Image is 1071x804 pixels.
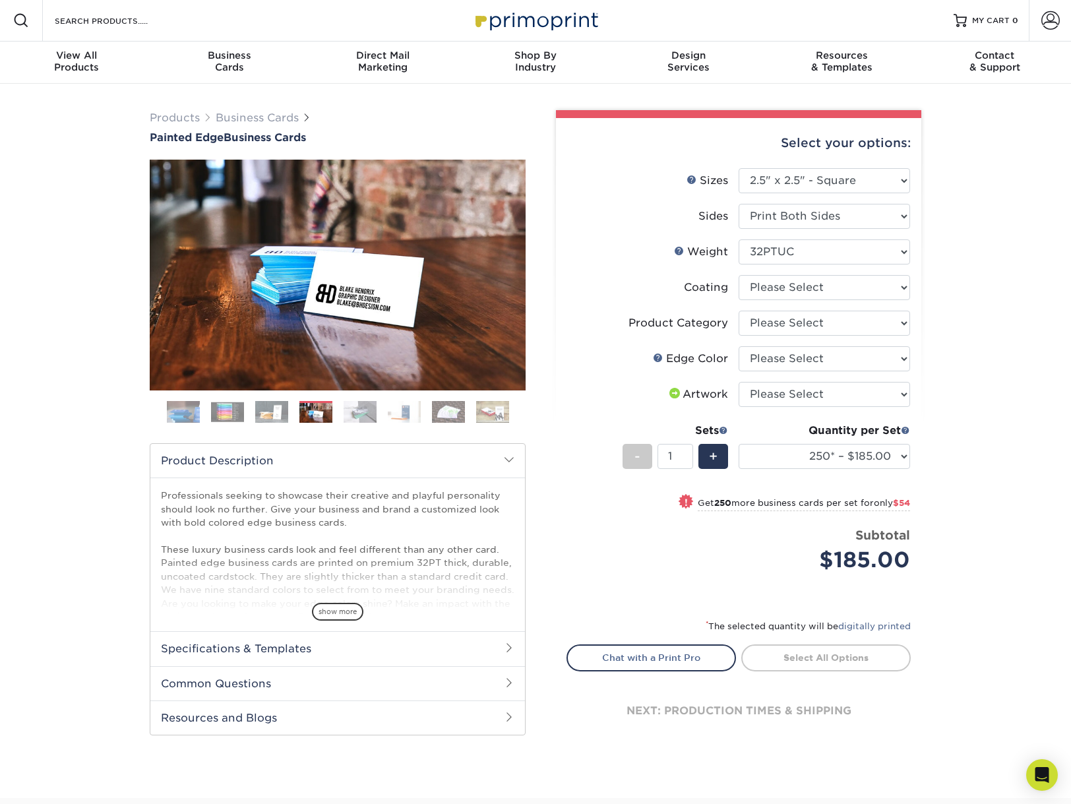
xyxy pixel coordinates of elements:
[765,49,918,73] div: & Templates
[706,621,911,631] small: The selected quantity will be
[749,544,910,576] div: $185.00
[893,498,910,508] span: $54
[687,173,728,189] div: Sizes
[476,400,509,423] img: Business Cards 08
[150,666,525,700] h2: Common Questions
[612,42,765,84] a: DesignServices
[470,6,601,34] img: Primoprint
[150,131,224,144] span: Painted Edge
[918,49,1071,61] span: Contact
[1012,16,1018,25] span: 0
[739,423,910,439] div: Quantity per Set
[612,49,765,73] div: Services
[161,489,514,744] p: Professionals seeking to showcase their creative and playful personality should look no further. ...
[432,400,465,423] img: Business Cards 07
[765,49,918,61] span: Resources
[150,131,526,144] h1: Business Cards
[709,447,718,466] span: +
[255,400,288,423] img: Business Cards 03
[1026,759,1058,791] div: Open Intercom Messenger
[918,42,1071,84] a: Contact& Support
[211,402,244,422] img: Business Cards 02
[459,49,612,61] span: Shop By
[153,49,306,61] span: Business
[698,208,728,224] div: Sides
[684,280,728,295] div: Coating
[306,42,459,84] a: Direct MailMarketing
[312,603,363,621] span: show more
[388,400,421,423] img: Business Cards 06
[874,498,910,508] span: only
[667,387,728,402] div: Artwork
[566,118,911,168] div: Select your options:
[53,13,182,28] input: SEARCH PRODUCTS.....
[299,402,332,425] img: Business Cards 04
[765,42,918,84] a: Resources& Templates
[150,131,526,144] a: Painted EdgeBusiness Cards
[741,644,911,671] a: Select All Options
[306,49,459,73] div: Marketing
[167,396,200,429] img: Business Cards 01
[566,671,911,751] div: next: production times & shipping
[623,423,728,439] div: Sets
[150,700,525,735] h2: Resources and Blogs
[653,351,728,367] div: Edge Color
[628,315,728,331] div: Product Category
[918,49,1071,73] div: & Support
[674,244,728,260] div: Weight
[306,49,459,61] span: Direct Mail
[153,42,306,84] a: BusinessCards
[685,495,688,509] span: !
[634,447,640,466] span: -
[855,528,910,542] strong: Subtotal
[150,145,526,405] img: Painted Edge 04
[150,631,525,665] h2: Specifications & Templates
[153,49,306,73] div: Cards
[459,42,612,84] a: Shop ByIndustry
[344,400,377,423] img: Business Cards 05
[216,111,299,124] a: Business Cards
[838,621,911,631] a: digitally printed
[698,498,910,511] small: Get more business cards per set for
[459,49,612,73] div: Industry
[972,15,1010,26] span: MY CART
[612,49,765,61] span: Design
[150,444,525,478] h2: Product Description
[714,498,731,508] strong: 250
[566,644,736,671] a: Chat with a Print Pro
[150,111,200,124] a: Products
